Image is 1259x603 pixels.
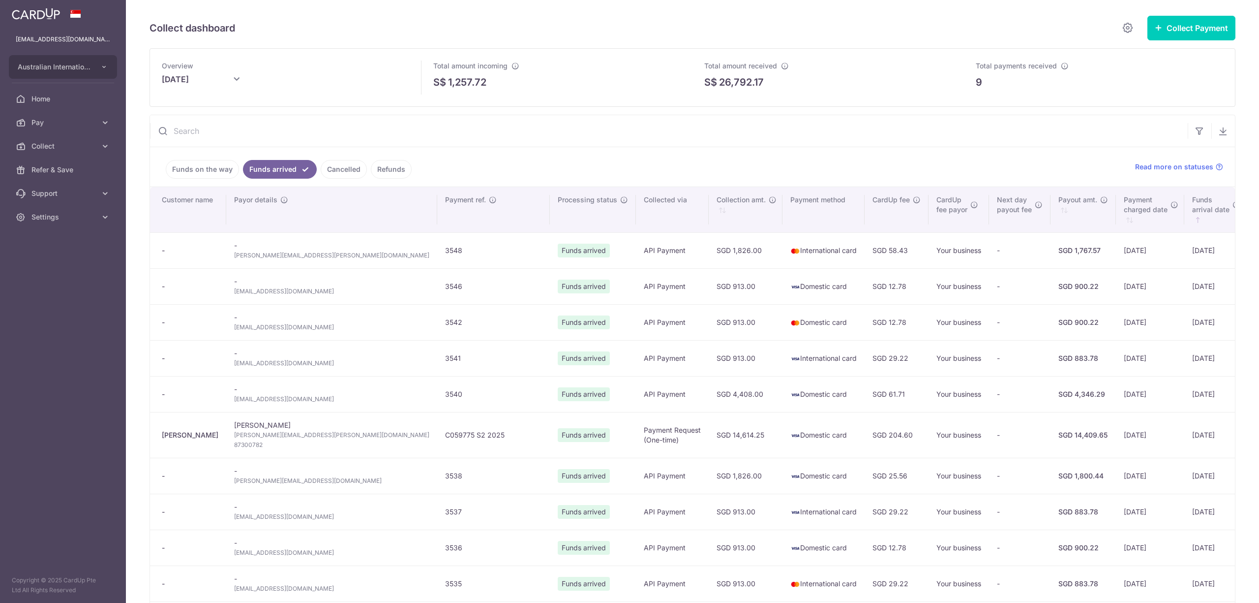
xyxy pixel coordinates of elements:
[226,232,437,268] td: -
[790,543,800,553] img: visa-sm-192604c4577d2d35970c8ed26b86981c2741ebd56154ab54ad91a526f0f24972.png
[709,566,782,602] td: SGD 913.00
[31,165,96,175] span: Refer & Save
[929,232,989,268] td: Your business
[321,160,367,179] a: Cancelled
[1116,458,1184,494] td: [DATE]
[437,566,550,602] td: 3535
[782,304,865,340] td: Domestic card
[1058,389,1108,399] div: SGD 4,346.29
[709,494,782,530] td: SGD 913.00
[550,187,636,232] th: Processing status
[226,376,437,412] td: -
[636,458,709,494] td: API Payment
[989,458,1050,494] td: -
[371,160,412,179] a: Refunds
[709,412,782,458] td: SGD 14,614.25
[782,530,865,566] td: Domestic card
[636,340,709,376] td: API Payment
[445,195,486,205] span: Payment ref.
[1058,471,1108,481] div: SGD 1,800.44
[9,55,117,79] button: Australian International School Pte Ltd
[709,530,782,566] td: SGD 913.00
[976,75,982,90] p: 9
[162,579,218,589] div: -
[782,458,865,494] td: Domestic card
[558,428,610,442] span: Funds arrived
[636,304,709,340] td: API Payment
[226,340,437,376] td: -
[433,62,508,70] span: Total amount incoming
[226,304,437,340] td: -
[790,508,800,517] img: visa-sm-192604c4577d2d35970c8ed26b86981c2741ebd56154ab54ad91a526f0f24972.png
[1058,507,1108,517] div: SGD 883.78
[31,118,96,127] span: Pay
[226,566,437,602] td: -
[234,476,429,486] span: [PERSON_NAME][EMAIL_ADDRESS][DOMAIN_NAME]
[1184,494,1246,530] td: [DATE]
[437,494,550,530] td: 3537
[433,75,446,90] span: S$
[704,62,777,70] span: Total amount received
[782,412,865,458] td: Domestic card
[782,232,865,268] td: International card
[989,268,1050,304] td: -
[1135,162,1223,172] a: Read more on statuses
[636,530,709,566] td: API Payment
[1124,195,1168,215] span: Payment charged date
[989,304,1050,340] td: -
[437,232,550,268] td: 3548
[782,376,865,412] td: Domestic card
[558,387,610,401] span: Funds arrived
[1184,187,1246,232] th: Fundsarrival date : activate to sort column ascending
[790,354,800,364] img: visa-sm-192604c4577d2d35970c8ed26b86981c2741ebd56154ab54ad91a526f0f24972.png
[1184,458,1246,494] td: [DATE]
[997,195,1032,215] span: Next day payout fee
[558,541,610,555] span: Funds arrived
[1147,16,1235,40] button: Collect Payment
[929,530,989,566] td: Your business
[704,75,717,90] span: S$
[1184,412,1246,458] td: [DATE]
[162,471,218,481] div: -
[790,472,800,481] img: visa-sm-192604c4577d2d35970c8ed26b86981c2741ebd56154ab54ad91a526f0f24972.png
[162,282,218,291] div: -
[1058,543,1108,553] div: SGD 900.22
[790,246,800,256] img: mastercard-sm-87a3fd1e0bddd137fecb07648320f44c262e2538e7db6024463105ddbc961eb2.png
[437,268,550,304] td: 3546
[234,322,429,332] span: [EMAIL_ADDRESS][DOMAIN_NAME]
[234,548,429,558] span: [EMAIL_ADDRESS][DOMAIN_NAME]
[976,62,1057,70] span: Total payments received
[437,376,550,412] td: 3540
[929,340,989,376] td: Your business
[865,566,929,602] td: SGD 29.22
[709,304,782,340] td: SGD 913.00
[790,579,800,589] img: mastercard-sm-87a3fd1e0bddd137fecb07648320f44c262e2538e7db6024463105ddbc961eb2.png
[936,195,967,215] span: CardUp fee payor
[150,20,235,36] h5: Collect dashboard
[790,318,800,328] img: mastercard-sm-87a3fd1e0bddd137fecb07648320f44c262e2538e7db6024463105ddbc961eb2.png
[234,394,429,404] span: [EMAIL_ADDRESS][DOMAIN_NAME]
[636,376,709,412] td: API Payment
[558,244,610,257] span: Funds arrived
[1184,566,1246,602] td: [DATE]
[226,458,437,494] td: -
[782,268,865,304] td: Domestic card
[162,430,218,440] div: [PERSON_NAME]
[1184,340,1246,376] td: [DATE]
[790,431,800,441] img: visa-sm-192604c4577d2d35970c8ed26b86981c2741ebd56154ab54ad91a526f0f24972.png
[636,232,709,268] td: API Payment
[929,187,989,232] th: CardUpfee payor
[162,317,218,327] div: -
[31,189,96,198] span: Support
[1116,232,1184,268] td: [DATE]
[558,577,610,591] span: Funds arrived
[1184,304,1246,340] td: [DATE]
[782,187,865,232] th: Payment method
[243,160,317,179] a: Funds arrived
[16,34,110,44] p: [EMAIL_ADDRESS][DOMAIN_NAME]
[989,494,1050,530] td: -
[782,566,865,602] td: International card
[1116,494,1184,530] td: [DATE]
[234,286,429,296] span: [EMAIL_ADDRESS][DOMAIN_NAME]
[929,376,989,412] td: Your business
